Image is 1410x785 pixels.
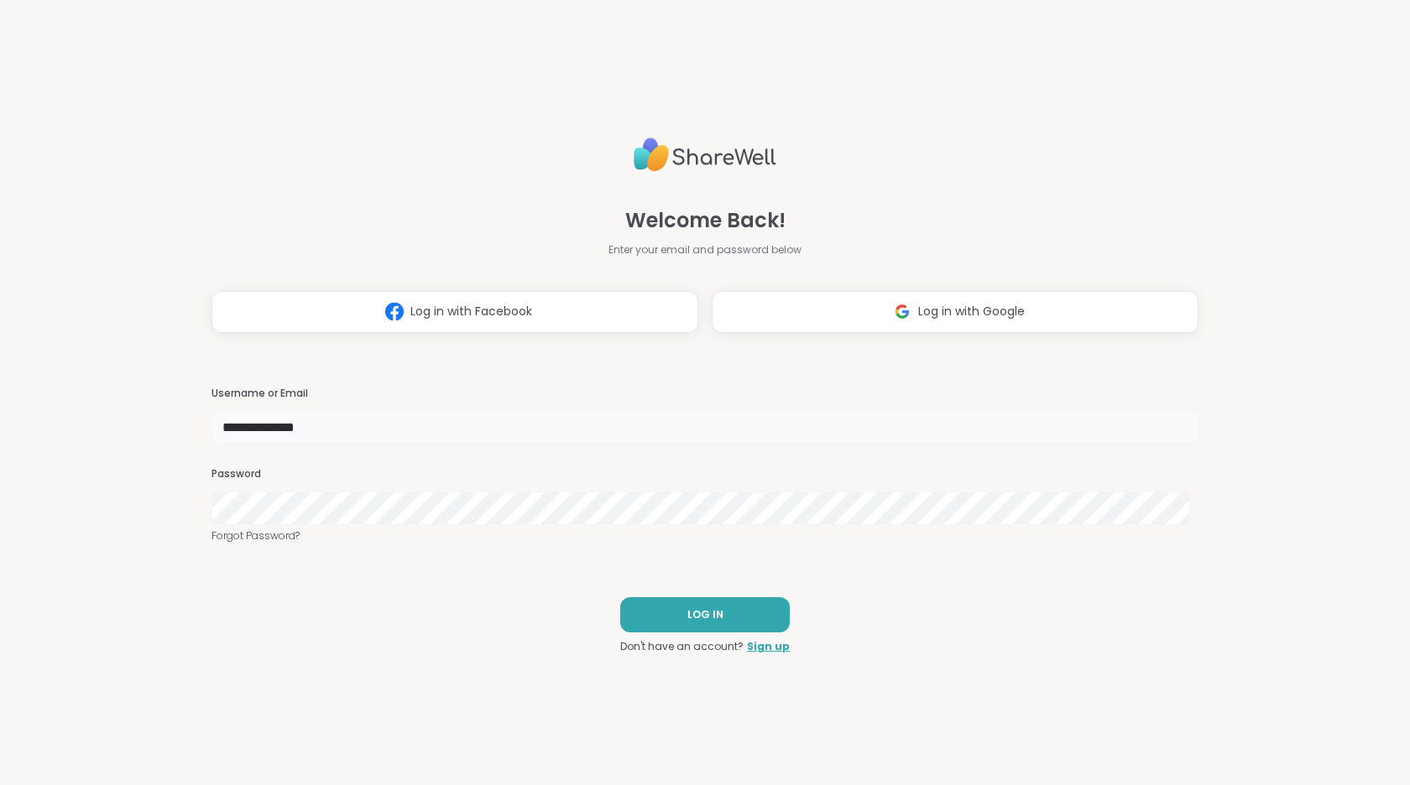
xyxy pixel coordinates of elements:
[625,205,786,236] span: Welcome Back!
[918,303,1025,320] span: Log in with Google
[211,528,1198,543] a: Forgot Password?
[886,296,918,327] img: ShareWell Logomark
[620,639,744,654] span: Don't have an account?
[634,131,776,179] img: ShareWell Logo
[712,291,1198,333] button: Log in with Google
[747,639,790,654] a: Sign up
[687,607,723,622] span: LOG IN
[211,467,1198,481] h3: Password
[211,387,1198,401] h3: Username or Email
[211,291,698,333] button: Log in with Facebook
[620,597,790,632] button: LOG IN
[379,296,410,327] img: ShareWell Logomark
[608,242,802,257] span: Enter your email and password below
[410,303,532,320] span: Log in with Facebook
